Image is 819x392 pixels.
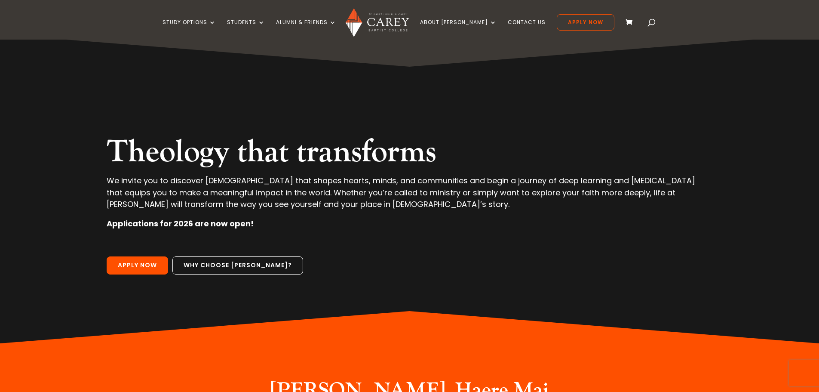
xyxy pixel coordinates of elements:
[420,19,497,40] a: About [PERSON_NAME]
[107,133,712,175] h2: Theology that transforms
[163,19,216,40] a: Study Options
[227,19,265,40] a: Students
[107,256,168,275] a: Apply Now
[107,218,254,229] strong: Applications for 2026 are now open!
[508,19,546,40] a: Contact Us
[172,256,303,275] a: Why choose [PERSON_NAME]?
[557,14,614,31] a: Apply Now
[107,175,712,218] p: We invite you to discover [DEMOGRAPHIC_DATA] that shapes hearts, minds, and communities and begin...
[346,8,409,37] img: Carey Baptist College
[276,19,336,40] a: Alumni & Friends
